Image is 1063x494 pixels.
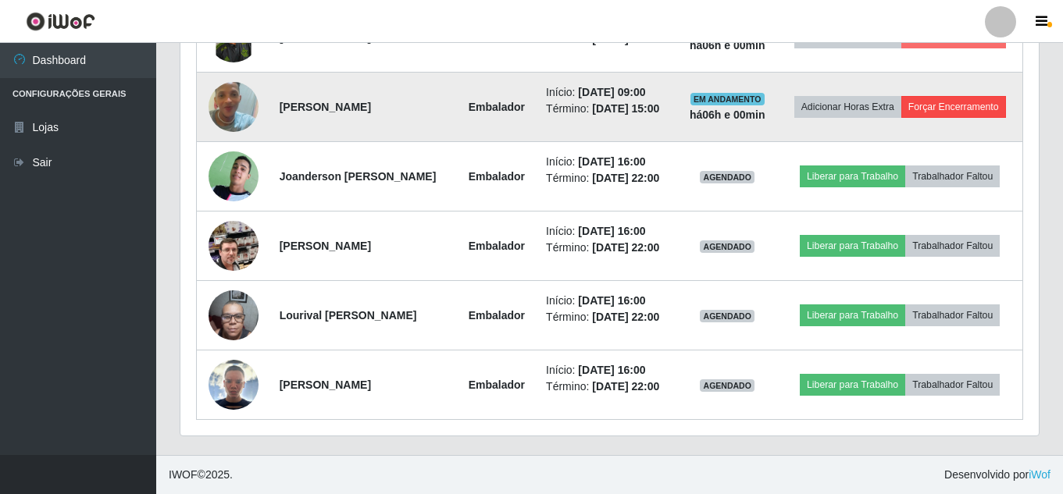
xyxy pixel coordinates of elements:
button: Liberar para Trabalho [800,304,905,326]
button: Trabalhador Faltou [905,304,1000,326]
strong: Embalador [469,378,525,391]
li: Término: [546,101,668,117]
button: Liberar para Trabalho [800,235,905,257]
strong: [PERSON_NAME] [280,31,371,44]
span: AGENDADO [700,240,754,253]
strong: Joanderson [PERSON_NAME] [280,170,437,183]
li: Início: [546,362,668,378]
strong: Embalador [469,240,525,252]
time: [DATE] 22:00 [592,172,659,184]
time: [DATE] 15:00 [592,102,659,115]
li: Término: [546,378,668,395]
time: [DATE] 16:00 [578,364,645,376]
li: Término: [546,240,668,256]
time: [DATE] 09:00 [578,86,645,98]
time: [DATE] 22:00 [592,380,659,393]
button: Liberar para Trabalho [800,165,905,187]
time: [DATE] 16:00 [578,225,645,237]
strong: [PERSON_NAME] [280,101,371,113]
img: 1734287030319.jpeg [209,62,259,151]
img: 1753462456105.jpeg [209,360,259,410]
button: Trabalhador Faltou [905,374,1000,396]
button: Trabalhador Faltou [905,165,1000,187]
span: IWOF [169,468,198,481]
li: Início: [546,223,668,240]
a: iWof [1029,468,1051,481]
span: Desenvolvido por [944,467,1051,483]
li: Término: [546,170,668,187]
li: Início: [546,293,668,309]
span: AGENDADO [700,379,754,392]
button: Liberar para Trabalho [800,374,905,396]
img: 1752365039975.jpeg [209,282,259,348]
span: © 2025 . [169,467,233,483]
strong: Lourival [PERSON_NAME] [280,309,417,322]
li: Início: [546,84,668,101]
button: Adicionar Horas Extra [794,96,901,118]
strong: há 06 h e 00 min [690,108,765,121]
time: [DATE] 16:00 [578,294,645,307]
img: 1697137663961.jpeg [209,142,259,211]
strong: há 06 h e 00 min [690,39,765,52]
strong: Embalador [469,31,525,44]
li: Início: [546,154,668,170]
strong: Embalador [469,309,525,322]
button: Trabalhador Faltou [905,235,1000,257]
button: Forçar Encerramento [901,96,1006,118]
span: EM ANDAMENTO [690,93,765,105]
time: [DATE] 22:00 [592,241,659,254]
strong: [PERSON_NAME] [280,378,371,391]
strong: Embalador [469,170,525,183]
strong: [PERSON_NAME] [280,240,371,252]
span: AGENDADO [700,310,754,322]
li: Término: [546,309,668,325]
span: AGENDADO [700,171,754,183]
time: [DATE] 22:00 [592,311,659,323]
time: [DATE] 16:00 [578,155,645,168]
img: CoreUI Logo [26,12,95,31]
strong: Embalador [469,101,525,113]
img: 1699235527028.jpeg [209,201,259,290]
